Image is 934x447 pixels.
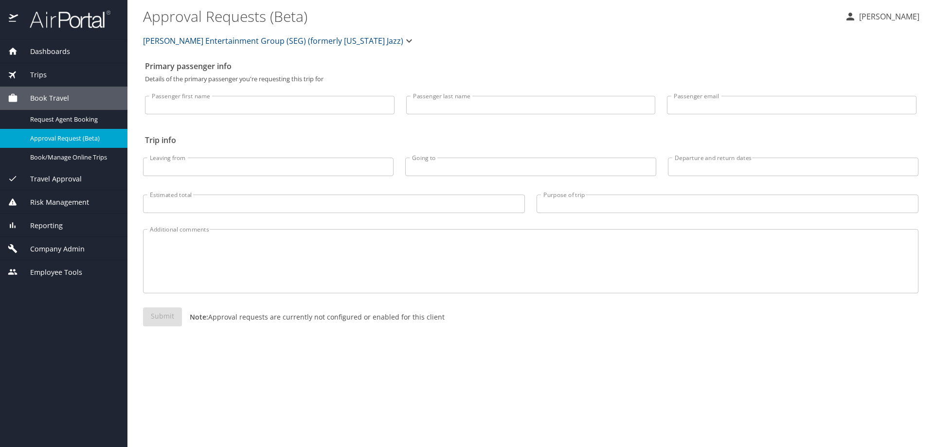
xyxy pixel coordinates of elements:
[18,70,47,80] span: Trips
[139,31,419,51] button: [PERSON_NAME] Entertainment Group (SEG) (formerly [US_STATE] Jazz)
[145,132,916,148] h2: Trip info
[30,115,116,124] span: Request Agent Booking
[18,46,70,57] span: Dashboards
[18,244,85,254] span: Company Admin
[18,93,69,104] span: Book Travel
[143,1,837,31] h1: Approval Requests (Beta)
[856,11,919,22] p: [PERSON_NAME]
[19,10,110,29] img: airportal-logo.png
[18,174,82,184] span: Travel Approval
[143,34,403,48] span: [PERSON_NAME] Entertainment Group (SEG) (formerly [US_STATE] Jazz)
[30,153,116,162] span: Book/Manage Online Trips
[841,8,923,25] button: [PERSON_NAME]
[18,197,89,208] span: Risk Management
[18,220,63,231] span: Reporting
[18,267,82,278] span: Employee Tools
[182,312,445,322] p: Approval requests are currently not configured or enabled for this client
[9,10,19,29] img: icon-airportal.png
[145,58,916,74] h2: Primary passenger info
[145,76,916,82] p: Details of the primary passenger you're requesting this trip for
[190,312,208,322] strong: Note:
[30,134,116,143] span: Approval Request (Beta)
